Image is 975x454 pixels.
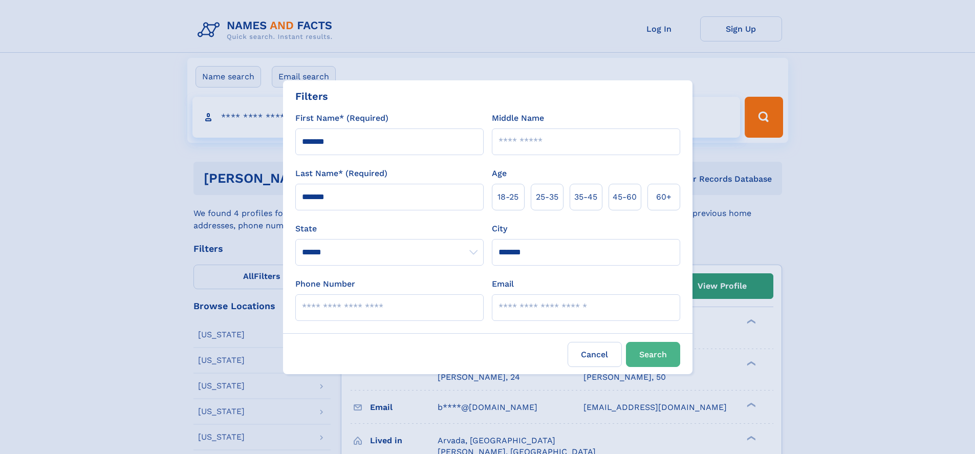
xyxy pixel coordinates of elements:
button: Search [626,342,680,367]
label: City [492,223,507,235]
label: Cancel [568,342,622,367]
label: Email [492,278,514,290]
label: Phone Number [295,278,355,290]
label: Age [492,167,507,180]
label: Last Name* (Required) [295,167,387,180]
span: 60+ [656,191,671,203]
div: Filters [295,89,328,104]
label: State [295,223,484,235]
span: 35‑45 [574,191,597,203]
label: First Name* (Required) [295,112,388,124]
span: 18‑25 [497,191,518,203]
span: 45‑60 [613,191,637,203]
span: 25‑35 [536,191,558,203]
label: Middle Name [492,112,544,124]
